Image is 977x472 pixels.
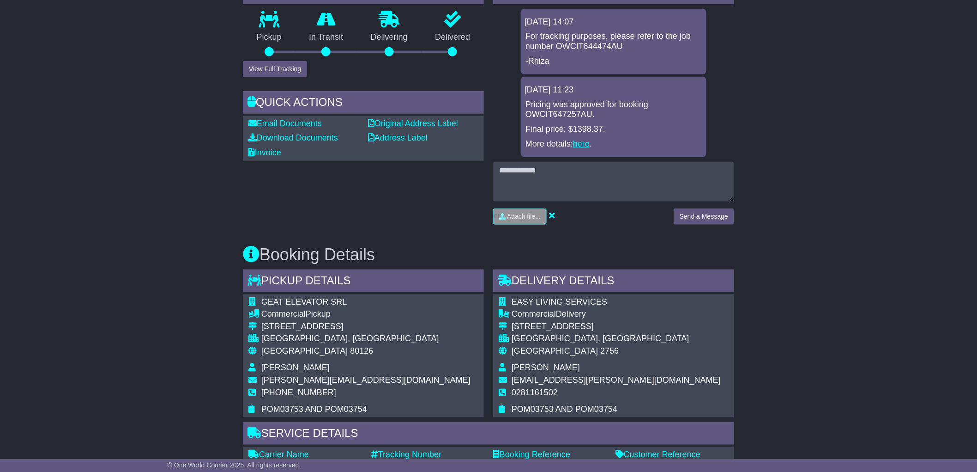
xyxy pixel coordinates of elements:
div: [GEOGRAPHIC_DATA], [GEOGRAPHIC_DATA] [512,334,721,344]
div: Pickup [261,309,470,319]
p: In Transit [296,32,357,43]
span: POM03753 AND POM03754 [512,405,617,414]
button: View Full Tracking [243,61,307,77]
span: GEAT ELEVATOR SRL [261,297,347,306]
a: Original Address Label [368,119,458,128]
h3: Booking Details [243,245,734,264]
span: 0281161502 [512,388,558,397]
span: [GEOGRAPHIC_DATA] [261,346,348,356]
div: Service Details [243,422,734,447]
div: Carrier Name [248,450,362,460]
span: [PERSON_NAME] [512,363,580,372]
span: Commercial [512,309,556,319]
span: [GEOGRAPHIC_DATA] [512,346,598,356]
span: POM03753 AND POM03754 [261,405,367,414]
span: 2756 [600,346,619,356]
span: EASY LIVING SERVICES [512,297,607,306]
p: More details: . [525,139,702,149]
div: Customer Reference [615,450,729,460]
div: Booking Reference [493,450,606,460]
button: Send a Message [674,208,734,225]
p: -Rhiza [525,56,702,67]
p: For tracking purposes, please refer to the job number OWCIT644474AU [525,31,702,51]
span: [PERSON_NAME][EMAIL_ADDRESS][DOMAIN_NAME] [261,375,470,385]
div: Quick Actions [243,91,484,116]
div: [DATE] 14:07 [525,17,703,27]
div: Delivery Details [493,270,734,294]
div: [STREET_ADDRESS] [512,322,721,332]
div: Tracking Number [371,450,484,460]
a: here [573,139,590,148]
p: Pricing was approved for booking OWCIT647257AU. [525,100,702,120]
span: Commercial [261,309,306,319]
p: Delivering [357,32,422,43]
div: [GEOGRAPHIC_DATA], [GEOGRAPHIC_DATA] [261,334,470,344]
span: [PHONE_NUMBER] [261,388,336,397]
p: Delivered [422,32,484,43]
a: Download Documents [248,133,338,142]
a: Invoice [248,148,281,157]
p: Pickup [243,32,296,43]
div: Pickup Details [243,270,484,294]
span: [EMAIL_ADDRESS][PERSON_NAME][DOMAIN_NAME] [512,375,721,385]
span: © One World Courier 2025. All rights reserved. [168,461,301,469]
a: Email Documents [248,119,322,128]
div: Delivery [512,309,721,319]
p: Final price: $1398.37. [525,124,702,135]
span: 80126 [350,346,373,356]
div: [DATE] 11:23 [525,85,703,95]
div: [STREET_ADDRESS] [261,322,470,332]
span: [PERSON_NAME] [261,363,330,372]
a: Address Label [368,133,428,142]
